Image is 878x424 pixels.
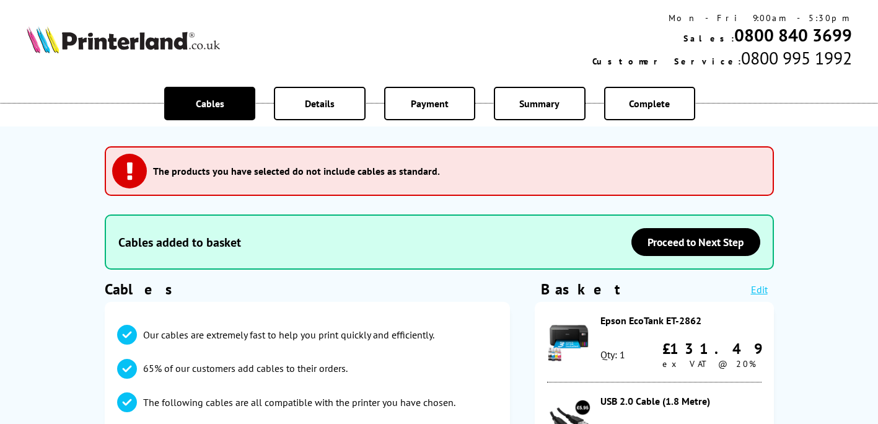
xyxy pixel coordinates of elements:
[153,165,440,177] h3: The products you have selected do not include cables as standard.
[662,358,756,369] span: ex VAT @ 20%
[547,319,590,363] img: Epson EcoTank ET-2862
[196,97,224,110] span: Cables
[600,395,762,407] div: USB 2.0 Cable (1.8 Metre)
[683,33,734,44] span: Sales:
[305,97,335,110] span: Details
[629,97,670,110] span: Complete
[648,235,744,249] span: Proceed to Next Step
[751,283,768,296] a: Edit
[541,280,621,299] div: Basket
[592,56,741,67] span: Customer Service:
[411,97,449,110] span: Payment
[592,12,852,24] div: Mon - Fri 9:00am - 5:30pm
[662,339,762,358] div: £131.49
[631,228,760,256] a: Proceed to Next Step
[143,328,434,342] p: Our cables are extremely fast to help you print quickly and efficiently.
[105,280,510,299] h1: Cables
[600,314,762,327] div: Epson EcoTank ET-2862
[741,46,852,69] span: 0800 995 1992
[734,24,852,46] a: 0800 840 3699
[519,97,560,110] span: Summary
[27,26,220,53] img: Printerland Logo
[600,348,625,361] div: Qty: 1
[143,361,348,375] p: 65% of our customers add cables to their orders.
[143,395,455,409] p: The following cables are all compatible with the printer you have chosen.
[118,234,241,250] span: Cables added to basket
